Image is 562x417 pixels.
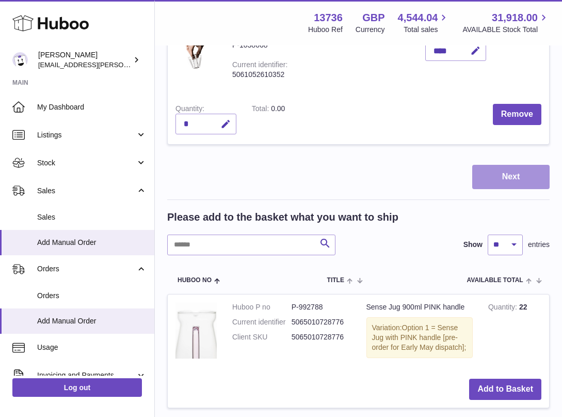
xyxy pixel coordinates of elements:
a: 4,544.04 Total sales [398,11,450,35]
span: Sales [37,212,147,222]
label: Quantity [175,104,204,115]
span: entries [528,240,550,250]
dt: Huboo P no [232,302,292,312]
div: Current identifier [232,60,287,71]
td: 22 [480,295,549,371]
span: 31,918.00 [492,11,538,25]
h2: Please add to the basket what you want to ship [167,210,398,224]
span: 4,544.04 [398,11,438,25]
label: Total [252,104,271,115]
td: Neo Negotiator [295,23,417,96]
span: AVAILABLE Stock Total [462,25,550,35]
div: [PERSON_NAME] [38,50,131,70]
div: Huboo Ref [308,25,343,35]
div: Variation: [366,317,473,358]
button: Next [472,165,550,189]
a: 31,918.00 AVAILABLE Stock Total [462,11,550,35]
dt: Current identifier [232,317,292,327]
img: Sense Jug 900ml PINK handle [175,302,217,359]
span: My Dashboard [37,102,147,112]
span: Title [327,277,344,284]
span: Invoicing and Payments [37,370,136,380]
span: Option 1 = Sense Jug with PINK handle [pre-order for Early May dispatch]; [372,323,467,351]
dd: 5065010728776 [292,332,351,342]
span: Stock [37,158,136,168]
button: Add to Basket [469,379,541,400]
img: Neo Negotiator [175,30,217,86]
span: Sales [37,186,136,196]
strong: 13736 [314,11,343,25]
span: [EMAIL_ADDRESS][PERSON_NAME][DOMAIN_NAME] [38,60,207,69]
span: Add Manual Order [37,316,147,326]
span: Listings [37,130,136,140]
img: horia@orea.uk [12,52,28,68]
div: 5061052610352 [232,70,287,80]
dt: Client SKU [232,332,292,342]
strong: Quantity [488,303,519,314]
label: Show [463,240,483,250]
span: 0.00 [271,104,285,113]
span: Orders [37,291,147,301]
a: Log out [12,378,142,397]
span: AVAILABLE Total [467,277,523,284]
span: Total sales [404,25,449,35]
span: Add Manual Order [37,238,147,248]
strong: GBP [362,11,384,25]
span: Usage [37,343,147,352]
dd: P-992788 [292,302,351,312]
span: Huboo no [178,277,212,284]
dd: 5065010728776 [292,317,351,327]
span: Orders [37,264,136,274]
div: Currency [356,25,385,35]
td: Sense Jug 900ml PINK handle [359,295,480,371]
button: Remove [493,104,541,125]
